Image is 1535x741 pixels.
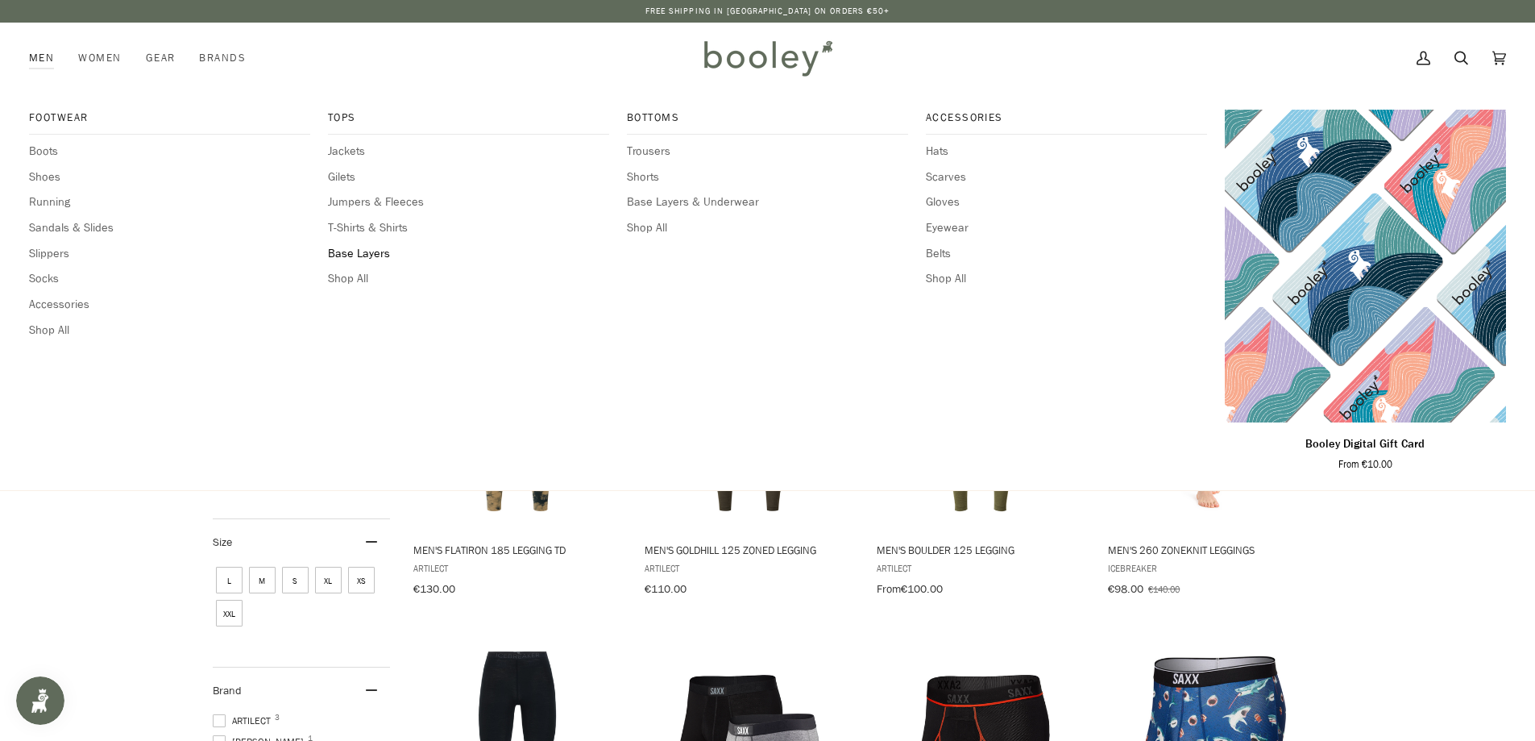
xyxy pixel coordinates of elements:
a: Slippers [29,245,310,263]
img: Booley [697,35,838,81]
span: Artilect [213,714,276,728]
span: Size [213,535,232,550]
a: Shorts [627,169,908,186]
span: From [877,581,901,597]
span: Brand [213,683,242,698]
a: Running [29,194,310,211]
span: €98.00 [1108,581,1143,597]
span: Size: XS [348,567,375,593]
a: Women [66,23,133,94]
a: Jumpers & Fleeces [328,194,609,211]
a: Shoes [29,169,310,186]
p: Free Shipping in [GEOGRAPHIC_DATA] on Orders €50+ [645,5,890,18]
span: Tops [328,110,609,126]
a: Tops [328,110,609,135]
a: Gilets [328,169,609,186]
a: Brands [187,23,258,94]
span: Artilect [413,561,622,575]
span: Men's Flatiron 185 Legging TD [413,543,622,557]
a: Hats [926,143,1207,160]
a: Shop All [29,322,310,339]
span: Accessories [926,110,1207,126]
product-grid-item: Booley Digital Gift Card [1225,110,1506,472]
span: Bottoms [627,110,908,126]
span: Footwear [29,110,310,126]
product-grid-item-variant: €10.00 [1225,110,1506,423]
span: €100.00 [901,581,943,597]
a: Booley Digital Gift Card [1225,110,1506,423]
span: Size: S [282,567,309,593]
span: Size: XXL [216,600,243,627]
span: Men's Goldhill 125 Zoned Legging [645,543,853,557]
span: Artilect [645,561,853,575]
a: Socks [29,270,310,288]
a: Booley Digital Gift Card [1225,429,1506,472]
span: €110.00 [645,581,687,597]
span: Icebreaker [1108,561,1317,575]
a: Shop All [627,219,908,237]
span: Men's Boulder 125 Legging [877,543,1085,557]
div: Men Footwear Boots Shoes Running Sandals & Slides Slippers Socks Accessories Shop All Tops Jacket... [29,23,66,94]
a: Footwear [29,110,310,135]
p: Booley Digital Gift Card [1305,435,1425,453]
span: Artilect [877,561,1085,575]
span: Men's 260 ZoneKnit Leggings [1108,543,1317,557]
a: Shop All [926,270,1207,288]
span: Size: M [249,567,276,593]
a: T-Shirts & Shirts [328,219,609,237]
a: Jackets [328,143,609,160]
a: Scarves [926,169,1207,186]
span: €140.00 [1148,582,1180,596]
iframe: Button to open loyalty program pop-up [16,676,64,725]
span: Size: L [216,567,243,593]
span: Size: XL [315,567,342,593]
span: €130.00 [413,581,455,597]
span: Gear [146,50,176,66]
a: Shop All [328,270,609,288]
a: Accessories [29,296,310,314]
span: From €10.00 [1338,457,1392,472]
span: 3 [275,714,280,722]
a: Boots [29,143,310,160]
a: Men [29,23,66,94]
a: Bottoms [627,110,908,135]
span: Women [78,50,121,66]
a: Belts [926,245,1207,263]
span: Brands [199,50,246,66]
a: Sandals & Slides [29,219,310,237]
a: Gloves [926,194,1207,211]
a: Base Layers [328,245,609,263]
a: Gear [134,23,188,94]
a: Base Layers & Underwear [627,194,908,211]
a: Accessories [926,110,1207,135]
a: Trousers [627,143,908,160]
a: Eyewear [926,219,1207,237]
